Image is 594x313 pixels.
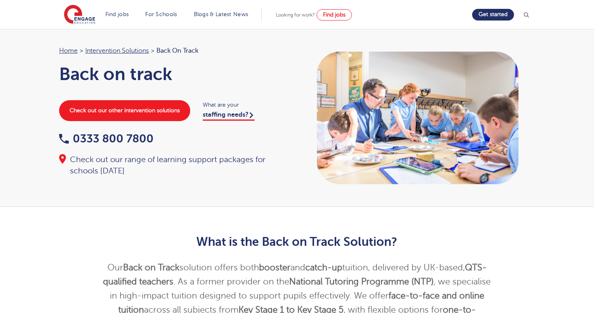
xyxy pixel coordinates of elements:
a: Intervention Solutions [85,47,149,54]
span: Find jobs [323,12,345,18]
nav: breadcrumb [59,45,289,56]
strong: booster [259,263,290,272]
a: 0333 800 7800 [59,132,154,145]
img: Engage Education [64,5,95,25]
span: > [151,47,154,54]
a: Home [59,47,78,54]
a: For Schools [145,11,177,17]
a: Check out our other intervention solutions [59,100,190,121]
a: Find jobs [105,11,129,17]
span: Back on Track [156,45,198,56]
strong: Back on Track [123,263,179,272]
a: staffing needs? [203,111,255,121]
a: Get started [472,9,514,21]
span: Looking for work? [276,12,315,18]
strong: National Tutoring Programme (NTP) [289,277,434,286]
a: Blogs & Latest News [194,11,249,17]
span: What are your [203,100,289,109]
h1: Back on track [59,64,289,84]
strong: catch-up [305,263,342,272]
h2: What is the Back on Track Solution? [100,235,494,249]
a: Find jobs [317,9,352,21]
span: > [80,47,83,54]
div: Check out our range of learning support packages for schools [DATE] [59,154,289,177]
